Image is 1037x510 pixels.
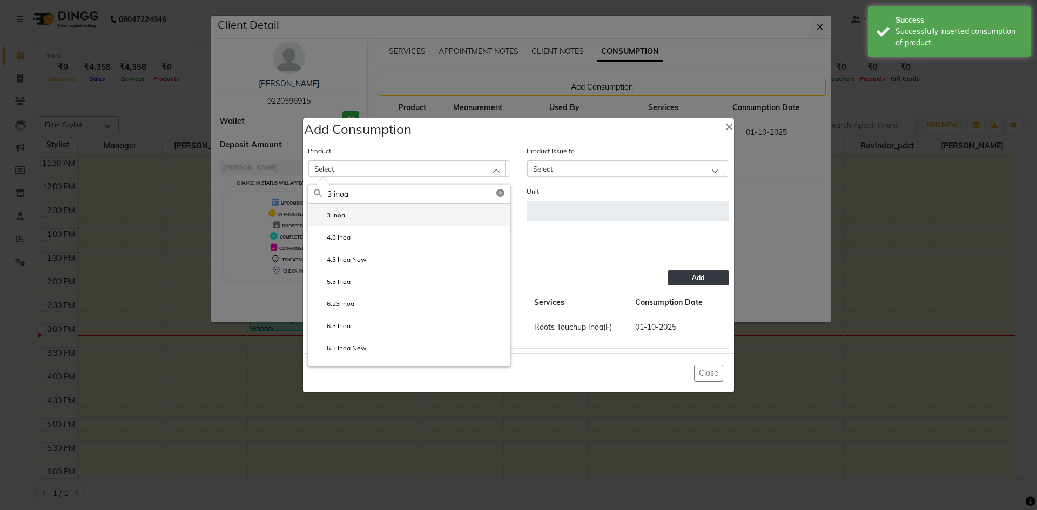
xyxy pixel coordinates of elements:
label: 6.23 Inoa [314,299,354,309]
label: 6.3 Inoa New [314,343,366,353]
span: Add [692,274,704,282]
h4: Add Consumption [304,119,412,139]
td: Roots Touchup Inoa(F) [528,315,629,339]
label: 4.3 Inoa [314,233,351,242]
span: Select [314,164,334,173]
label: 4.3 Inoa New [314,255,366,264]
button: Close [717,111,742,141]
div: Success [895,15,1022,26]
input: Search [327,185,510,203]
button: Add [668,270,729,285]
label: 3 Inoa [314,210,345,220]
label: 5.3 Inoa [314,277,351,287]
th: Consumption Date [629,290,729,315]
label: 6.53 Inoa [314,365,354,375]
label: 6.3 Inoa [314,321,351,331]
td: 01-10-2025 [629,315,729,339]
span: Select [533,164,553,173]
label: Unit [527,187,539,196]
th: Services [528,290,629,315]
label: Product Issue to [527,146,575,156]
label: Product [308,146,331,156]
div: Successfully inserted consumption of product. [895,26,1022,49]
button: Close [694,365,723,382]
span: × [725,118,733,134]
